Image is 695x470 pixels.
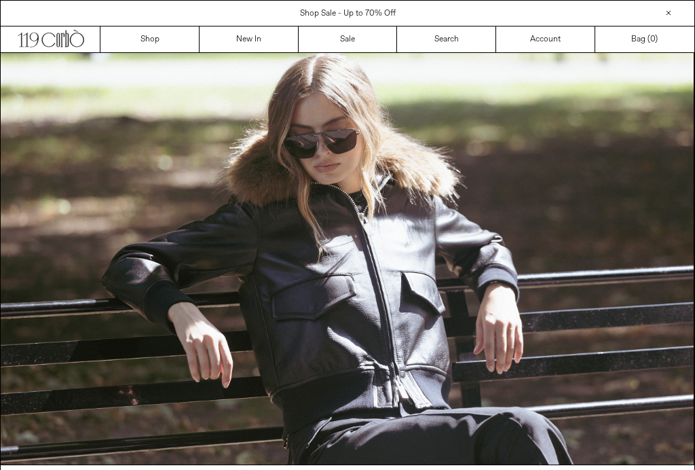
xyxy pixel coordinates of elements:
a: Shop Sale - Up to 70% Off [300,8,396,19]
a: Account [496,26,595,52]
a: Search [397,26,496,52]
span: 0 [650,34,655,45]
a: Sale [299,26,398,52]
a: Shop [100,26,200,52]
a: Bag () [595,26,694,52]
a: New In [200,26,299,52]
span: ) [650,33,658,46]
